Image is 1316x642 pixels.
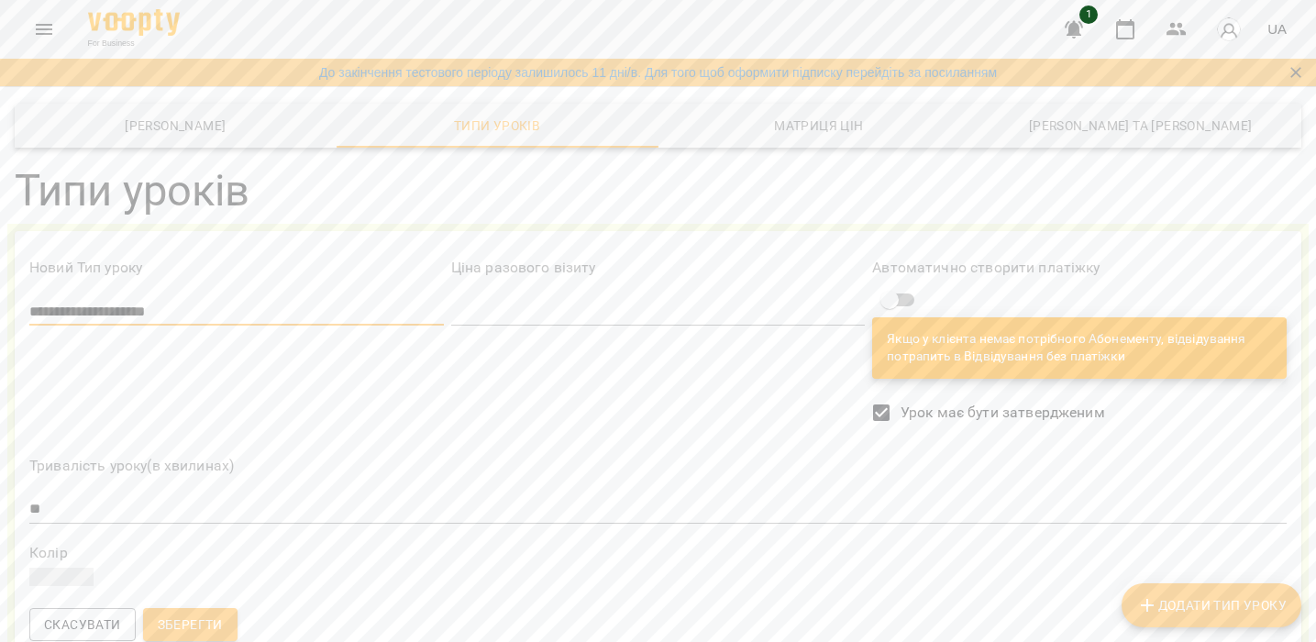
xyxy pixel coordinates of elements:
[29,459,1287,473] label: Тривалість уроку(в хвилинах)
[15,166,1301,216] h3: Типи уроків
[901,402,1105,424] span: Урок має бути затвердженим
[1136,594,1287,616] span: Додати Тип Уроку
[88,9,180,36] img: Voopty Logo
[669,115,969,137] span: Матриця цін
[44,614,121,636] span: Скасувати
[887,323,1272,373] div: Якщо у клієнта немає потрібного Абонементу, відвідування потрапить в Відвідування без платіжки
[22,7,66,51] button: Menu
[29,260,444,275] label: Новий Тип уроку
[451,260,866,275] label: Ціна разового візиту
[348,115,647,137] span: Типи уроків
[158,614,223,636] span: Зберегти
[143,608,238,641] button: Зберегти
[990,115,1290,137] span: [PERSON_NAME] та [PERSON_NAME]
[26,115,326,137] span: [PERSON_NAME]
[29,608,136,641] button: Скасувати
[1260,12,1294,46] button: UA
[1122,583,1301,627] button: Додати Тип Уроку
[1283,60,1309,85] button: Закрити сповіщення
[88,38,180,50] span: For Business
[872,260,1287,275] label: Автоматично створити платіжку
[1216,17,1242,42] img: avatar_s.png
[319,63,997,82] a: До закінчення тестового періоду залишилось 11 дні/в. Для того щоб оформити підписку перейдіть за ...
[1267,19,1287,39] span: UA
[29,546,1287,560] label: Колір
[1079,6,1098,24] span: 1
